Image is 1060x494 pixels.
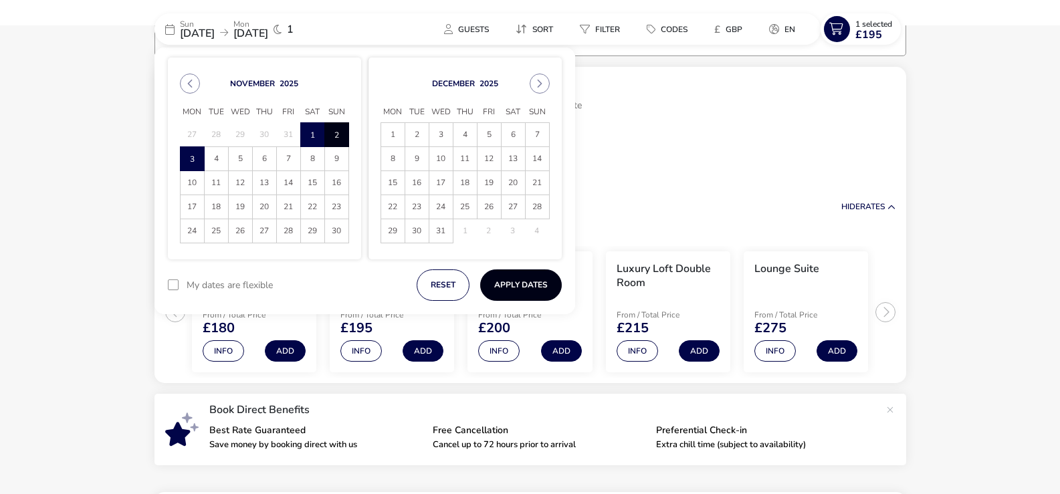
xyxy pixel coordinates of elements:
p: From / Total Price [617,311,712,319]
span: 31 [429,219,453,243]
naf-pibe-menu-bar-item: Filter [569,19,636,39]
p: Mon [233,20,268,28]
p: Cancel up to 72 hours prior to arrival [433,441,645,449]
td: 11 [453,147,477,171]
td: 11 [204,171,228,195]
p: Best Rate Guaranteed [209,426,422,435]
button: Info [617,340,658,362]
span: 4 [453,123,477,146]
span: 22 [301,195,324,219]
td: 13 [252,171,276,195]
span: 24 [181,219,204,243]
td: 23 [324,195,348,219]
span: 2 [405,123,429,146]
button: en [758,19,806,39]
naf-pibe-menu-bar-item: Sort [505,19,569,39]
td: 25 [204,219,228,243]
div: Sun[DATE]Mon[DATE]1 [154,13,355,45]
span: 28 [526,195,549,219]
span: Wed [228,102,252,122]
button: reset [417,269,469,301]
span: Tue [204,102,228,122]
div: Choose Date [168,57,562,259]
span: GBP [726,24,742,35]
td: 5 [477,123,501,147]
td: 6 [501,123,525,147]
td: 28 [276,219,300,243]
button: Choose Year [280,78,298,89]
naf-pibe-menu-bar-item: Guests [433,19,505,39]
span: 13 [253,171,276,195]
td: 28 [525,195,549,219]
td: 7 [276,147,300,171]
span: Fri [276,102,300,122]
span: 30 [405,219,429,243]
button: Add [817,340,857,362]
span: 16 [405,171,429,195]
button: Info [754,340,796,362]
p: Extra chill time (subject to availability) [656,441,869,449]
span: 1 Selected [855,19,892,29]
td: 20 [252,195,276,219]
td: 23 [405,195,429,219]
h3: Lounge Suite [754,262,819,276]
span: [DATE] [180,26,215,41]
span: Mon [180,102,204,122]
td: 21 [525,171,549,195]
td: 16 [324,171,348,195]
span: 9 [325,147,348,170]
td: 31 [276,123,300,147]
td: 2 [405,123,429,147]
span: 6 [502,123,525,146]
span: Codes [661,24,687,35]
naf-pibe-menu-bar-item: 1 Selected£195 [821,13,906,45]
button: Info [478,340,520,362]
td: 4 [453,123,477,147]
div: Bed & Breakfast1 night B&B | Best available rateIncludes Breakfast [436,67,906,160]
span: 3 [181,148,203,171]
span: 21 [277,195,300,219]
span: 10 [181,171,204,195]
span: 21 [526,171,549,195]
td: 12 [228,171,252,195]
i: £ [714,23,720,36]
span: 23 [325,195,348,219]
span: 22 [381,195,405,219]
td: 17 [180,195,204,219]
td: 2 [477,219,501,243]
span: £195 [340,322,373,335]
button: Filter [569,19,631,39]
span: 25 [205,219,228,243]
td: 14 [525,147,549,171]
td: 26 [477,195,501,219]
td: 15 [300,171,324,195]
td: 9 [405,147,429,171]
td: 19 [477,171,501,195]
td: 15 [381,171,405,195]
td: 1 [300,123,324,147]
td: 12 [477,147,501,171]
p: Sun [180,20,215,28]
td: 1 [453,219,477,243]
td: 29 [300,219,324,243]
button: Add [679,340,720,362]
span: 24 [429,195,453,219]
span: £195 [855,29,882,40]
button: 1 Selected£195 [821,13,901,45]
span: 17 [181,195,204,219]
naf-pibe-menu-bar-item: Codes [636,19,704,39]
span: Sort [532,24,553,35]
span: 30 [325,219,348,243]
td: 4 [525,219,549,243]
span: 18 [453,171,477,195]
td: 8 [300,147,324,171]
span: 25 [453,195,477,219]
td: 13 [501,147,525,171]
p: Preferential Check-in [656,426,869,435]
span: 14 [277,171,300,195]
td: 30 [324,219,348,243]
span: £275 [754,322,786,335]
span: 20 [502,171,525,195]
p: Book Direct Benefits [209,404,879,415]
